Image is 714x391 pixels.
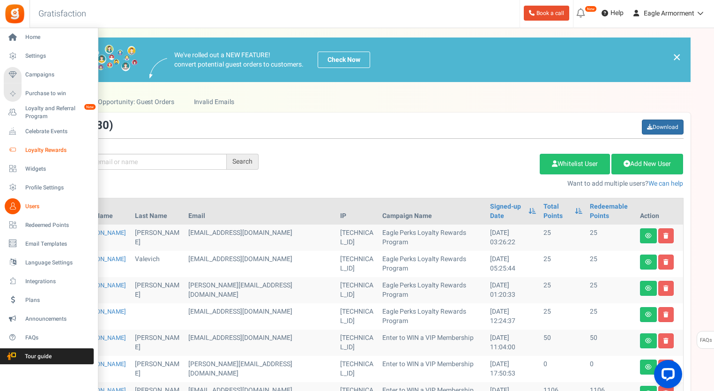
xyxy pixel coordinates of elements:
img: Gratisfaction [4,3,25,24]
i: View details [645,259,652,265]
span: Loyalty and Referral Program [25,105,94,120]
td: customer [185,225,336,251]
span: Users [25,203,91,211]
img: images [60,45,138,75]
td: [TECHNICAL_ID] [336,277,379,303]
a: Plans [4,292,94,308]
td: Eagle Perks Loyalty Rewards Program [379,251,486,277]
a: Language Settings [4,255,94,271]
td: [DATE] 11:04:00 [486,330,540,356]
span: Purchase to win [25,90,91,98]
span: Profile Settings [25,184,91,192]
a: × [673,52,681,63]
td: [PERSON_NAME] [131,225,185,251]
img: images [149,58,167,78]
i: View details [645,286,652,291]
td: [EMAIL_ADDRESS][DOMAIN_NAME] [185,303,336,330]
th: Campaign Name [379,198,486,225]
i: View details [645,364,652,370]
td: [DATE] 01:20:33 [486,277,540,303]
em: New [585,6,597,12]
i: Delete user [663,286,669,291]
td: 25 [586,225,636,251]
td: 25 [586,251,636,277]
div: Domain: [DOMAIN_NAME] [24,24,103,32]
span: Celebrate Events [25,128,91,135]
td: Enter to WIN a VIP Membership [379,330,486,356]
a: Opportunity: Guest Orders [89,91,184,113]
td: [PERSON_NAME][EMAIL_ADDRESS][DOMAIN_NAME] [185,356,336,382]
td: 0 [586,356,636,382]
td: customer [185,251,336,277]
td: 50 [540,330,586,356]
a: [PERSON_NAME] [80,307,126,316]
span: Tour guide [4,353,70,361]
a: Announcements [4,311,94,327]
span: Help [608,8,624,18]
a: [PERSON_NAME] [80,228,126,237]
a: We can help [648,179,683,188]
td: Eagle Perks Loyalty Rewards Program [379,277,486,303]
td: [PERSON_NAME] [131,277,185,303]
a: Redeemable Points [590,202,632,221]
td: [PERSON_NAME] [131,356,185,382]
td: 25 [540,251,586,277]
th: Action [636,198,683,225]
a: [PERSON_NAME] [80,360,126,368]
i: View details [645,312,652,317]
span: Language Settings [25,259,91,267]
td: [TECHNICAL_ID] [336,303,379,330]
span: Plans [25,296,91,304]
a: Check Now [318,52,370,68]
td: 25 [540,225,586,251]
span: 80 [96,117,109,134]
td: [TECHNICAL_ID] [336,356,379,382]
th: Email [185,198,336,225]
td: 25 [586,303,636,330]
span: FAQs [699,331,712,349]
img: tab_domain_overview_orange.svg [25,54,33,62]
a: Add New User [611,154,683,174]
span: Home [25,33,91,41]
p: We've rolled out a NEW FEATURE! convert potential guest orders to customers. [174,51,304,69]
td: [DATE] 12:24:37 [486,303,540,330]
a: Profile Settings [4,180,94,195]
a: [PERSON_NAME] [80,333,126,342]
h3: Gratisfaction [28,5,97,23]
i: View details [645,233,652,239]
a: Loyalty and Referral Program New [4,105,94,120]
a: Whitelist User [540,154,610,174]
span: Settings [25,52,91,60]
td: Eagle Perks Loyalty Rewards Program [379,225,486,251]
td: [EMAIL_ADDRESS][DOMAIN_NAME] [185,330,336,356]
a: Celebrate Events [4,123,94,139]
td: [DATE] 03:26:22 [486,225,540,251]
p: Want to add multiple users? [273,179,684,188]
td: 50 [586,330,636,356]
th: IP [336,198,379,225]
a: Redeemed Points [4,217,94,233]
a: Total Points [543,202,570,221]
a: Loyalty Rewards [4,142,94,158]
div: Keywords by Traffic [104,55,158,61]
td: [TECHNICAL_ID] [336,225,379,251]
a: Home [4,30,94,45]
td: 25 [586,277,636,303]
td: administrator [185,277,336,303]
a: Purchase to win [4,86,94,102]
td: 25 [540,303,586,330]
i: Delete user [663,338,669,344]
a: Settings [4,48,94,64]
span: Integrations [25,278,91,286]
td: [TECHNICAL_ID] [336,330,379,356]
em: New [84,104,96,110]
td: [PERSON_NAME] [131,330,185,356]
a: Widgets [4,161,94,177]
i: Delete user [663,259,669,265]
input: Search by email or name [60,154,227,170]
span: Widgets [25,165,91,173]
td: 0 [540,356,586,382]
div: Search [227,154,259,170]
